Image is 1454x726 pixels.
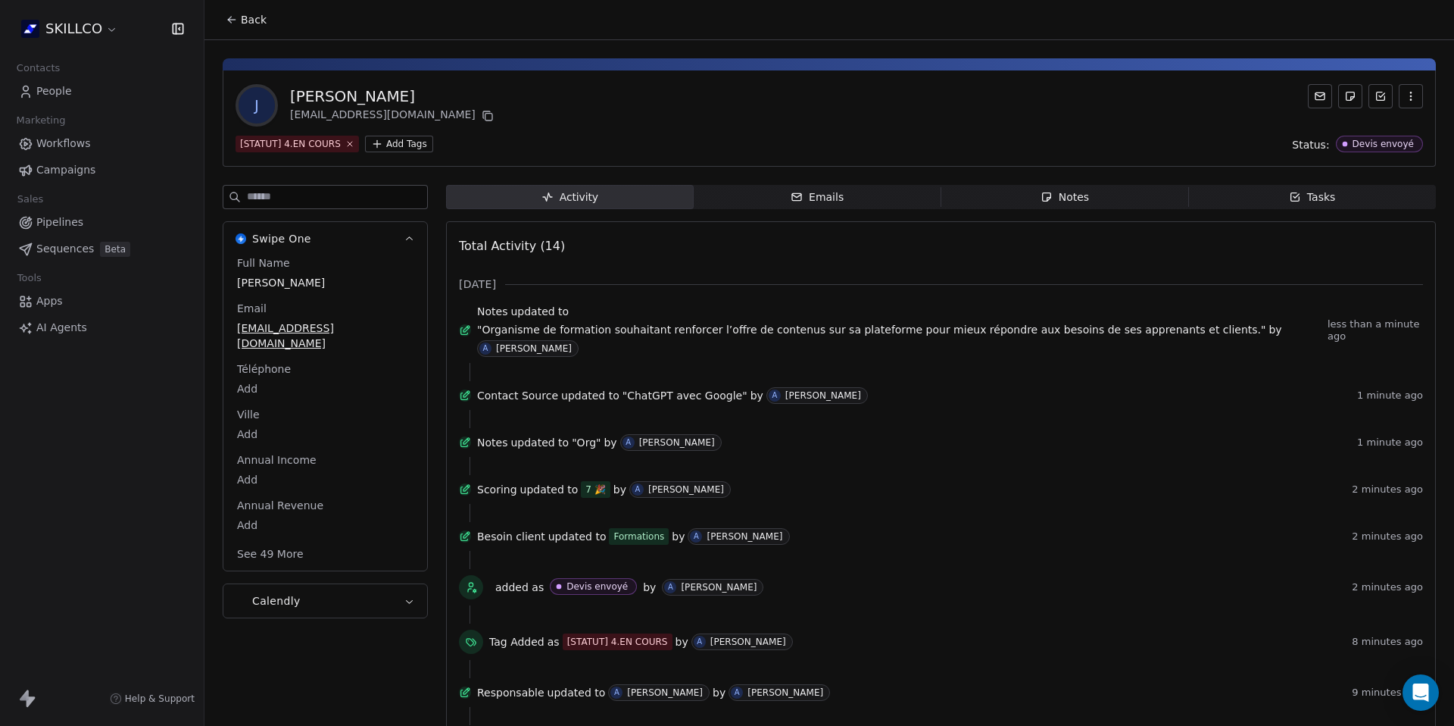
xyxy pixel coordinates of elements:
div: Tasks [1289,189,1336,205]
span: by [750,388,763,403]
span: Annual Revenue [234,498,326,513]
div: A [697,636,702,648]
span: Besoin client [477,529,545,544]
div: A [694,530,699,543]
span: updated to [548,529,607,544]
a: Apps [12,289,192,314]
span: 2 minutes ago [1352,483,1423,496]
a: People [12,79,192,104]
span: People [36,83,72,99]
a: Pipelines [12,210,192,235]
span: updated to [561,388,619,403]
span: Ville [234,407,263,422]
div: Swipe OneSwipe One [223,255,427,571]
span: 1 minute ago [1357,437,1423,449]
button: Add Tags [365,136,433,152]
button: See 49 More [228,540,313,568]
div: [PERSON_NAME] [681,582,757,593]
button: Swipe OneSwipe One [223,222,427,255]
span: Tools [11,267,48,289]
span: Swipe One [252,231,311,246]
span: Full Name [234,255,293,271]
span: 2 minutes ago [1352,581,1423,593]
button: SKILLCO [18,16,121,42]
span: by [613,482,626,497]
span: less than a minute ago [1328,318,1423,343]
span: "Org" [572,435,601,450]
span: Sales [11,188,50,211]
div: A [614,687,619,699]
span: by [1268,322,1281,337]
div: [EMAIL_ADDRESS][DOMAIN_NAME] [290,107,497,125]
span: Marketing [10,109,72,132]
img: Skillco%20logo%20icon%20(2).png [21,20,39,38]
span: 2 minutes ago [1352,530,1423,543]
span: Back [241,12,267,27]
div: A [483,343,488,355]
div: [PERSON_NAME] [496,343,572,354]
span: Campaigns [36,162,95,178]
div: Notes [1041,189,1089,205]
img: Calendly [236,596,246,606]
span: [PERSON_NAME] [237,275,413,290]
div: A [772,390,777,402]
span: J [239,87,275,124]
span: Pipelines [36,214,83,230]
img: Swipe One [236,233,246,244]
div: Open Intercom Messenger [1403,674,1439,711]
span: Email [234,301,270,316]
div: [PERSON_NAME] [747,687,823,698]
span: as [548,634,560,649]
div: Devis envoyé [566,581,628,592]
span: "ChatGPT avec Google" [622,388,747,403]
span: Calendly [252,593,301,609]
span: by [604,435,616,450]
span: Notes [477,435,507,450]
span: updated to [510,435,569,450]
span: [EMAIL_ADDRESS][DOMAIN_NAME] [237,321,413,351]
div: [PERSON_NAME] [290,86,497,107]
span: Beta [100,242,130,257]
a: Workflows [12,131,192,156]
span: Responsable [477,685,544,700]
span: Sequences [36,241,94,257]
span: Notes [477,304,507,319]
span: Contact Source [477,388,558,403]
div: [PERSON_NAME] [627,687,703,698]
span: "Organisme de formation souhaitant renforcer l’offre de contenus sur sa plateforme pour mieux rép... [477,322,1265,337]
span: Add [237,472,413,487]
div: A [668,581,673,593]
span: Workflows [36,136,91,152]
span: 8 minutes ago [1352,636,1423,648]
span: SKILLCO [45,19,102,39]
div: [PERSON_NAME] [710,637,786,647]
div: A [635,483,640,496]
span: Add [237,381,413,396]
span: AI Agents [36,320,87,336]
span: Tag Added [489,634,544,649]
div: [PERSON_NAME] [648,484,724,495]
span: by [672,529,685,544]
div: Devis envoyé [1353,139,1414,149]
span: Status: [1292,137,1329,152]
a: AI Agents [12,315,192,340]
div: [PERSON_NAME] [785,390,861,401]
div: A [735,687,740,699]
span: Help & Support [125,693,195,705]
span: Contacts [10,57,67,80]
span: Apps [36,293,63,309]
span: by [676,634,688,649]
span: [DATE] [459,277,496,292]
div: [STATUT] 4.EN COURS [240,137,341,151]
div: [PERSON_NAME] [707,531,782,542]
span: by [643,580,656,595]
div: Formations [613,529,664,544]
span: Scoring [477,482,517,497]
div: Emails [791,189,844,205]
span: Annual Income [234,452,320,468]
a: SequencesBeta [12,236,192,261]
div: [STATUT] 4.EN COURS [567,635,668,649]
a: Campaigns [12,158,192,183]
span: updated to [548,685,606,700]
button: Back [217,6,276,33]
